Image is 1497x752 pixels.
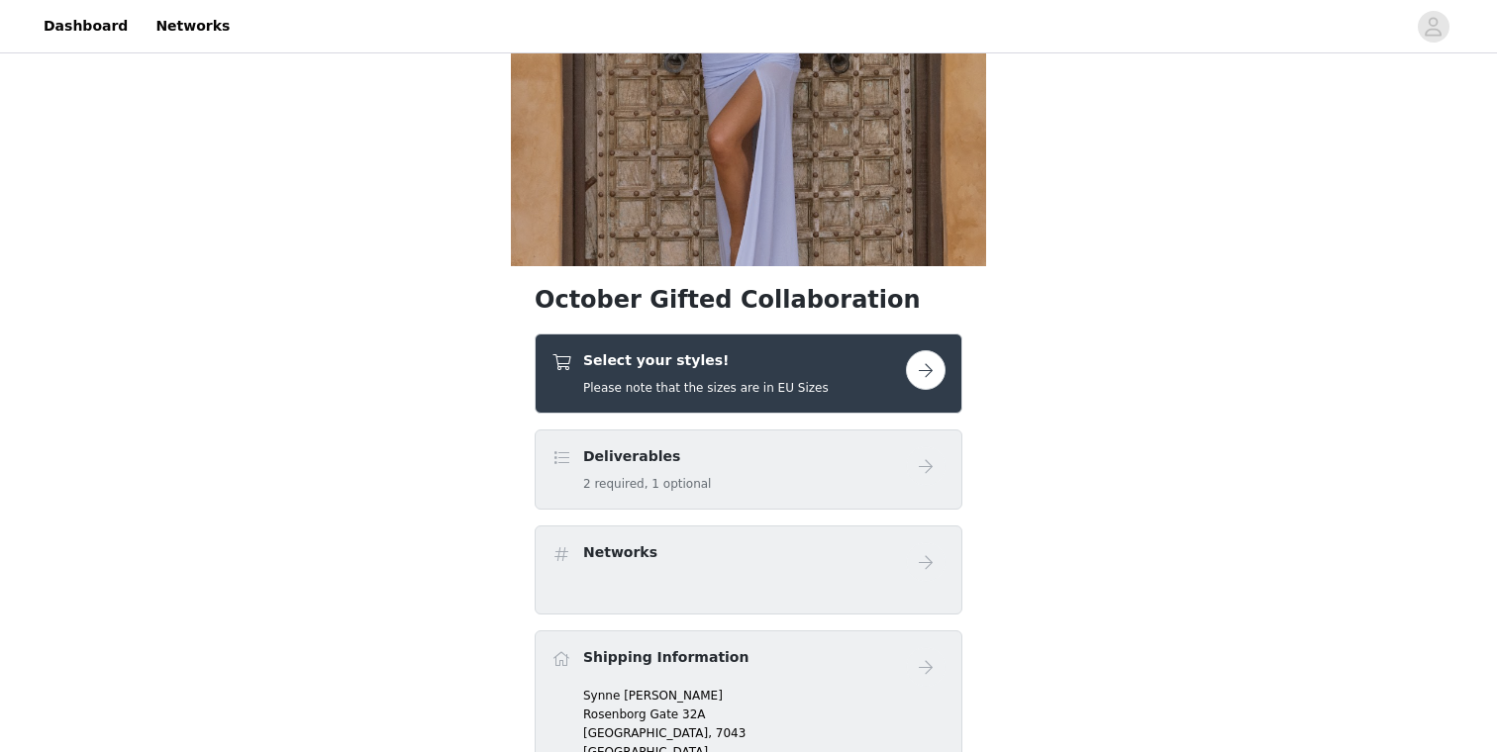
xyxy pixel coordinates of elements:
[583,705,946,723] p: Rosenborg Gate 32A
[535,282,962,318] h1: October Gifted Collaboration
[535,333,962,414] div: Select your styles!
[583,647,748,668] h4: Shipping Information
[583,475,711,493] h5: 2 required, 1 optional
[583,542,657,563] h4: Networks
[1424,11,1443,43] div: avatar
[32,4,140,48] a: Dashboard
[716,726,747,740] span: 7043
[583,446,711,467] h4: Deliverables
[583,687,946,705] p: Synne [PERSON_NAME]
[535,525,962,614] div: Networks
[583,726,712,740] span: [GEOGRAPHIC_DATA],
[144,4,242,48] a: Networks
[583,350,829,371] h4: Select your styles!
[535,429,962,510] div: Deliverables
[583,379,829,397] h5: Please note that the sizes are in EU Sizes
